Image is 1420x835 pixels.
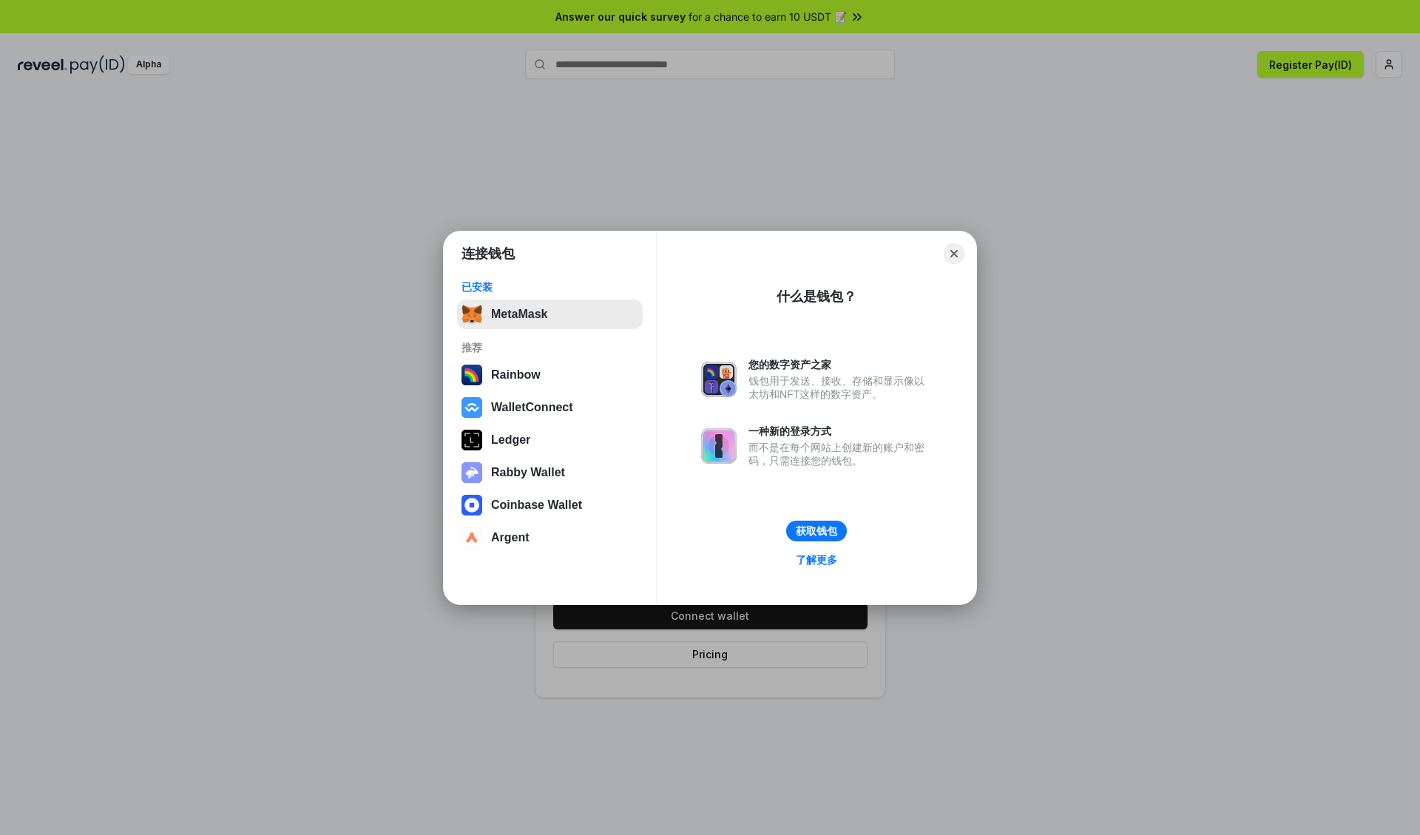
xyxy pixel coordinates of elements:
[461,495,482,515] img: svg+xml,%3Csvg%20width%3D%2228%22%20height%3D%2228%22%20viewBox%3D%220%200%2028%2028%22%20fill%3D...
[461,341,638,354] div: 推荐
[461,365,482,385] img: svg+xml,%3Csvg%20width%3D%22120%22%20height%3D%22120%22%20viewBox%3D%220%200%20120%20120%22%20fil...
[491,498,582,512] div: Coinbase Wallet
[457,425,643,455] button: Ledger
[457,490,643,520] button: Coinbase Wallet
[461,245,515,263] h1: 连接钱包
[944,243,964,264] button: Close
[748,358,932,371] div: 您的数字资产之家
[461,430,482,450] img: svg+xml,%3Csvg%20xmlns%3D%22http%3A%2F%2Fwww.w3.org%2F2000%2Fsvg%22%20width%3D%2228%22%20height%3...
[457,458,643,487] button: Rabby Wallet
[457,360,643,390] button: Rainbow
[748,425,932,438] div: 一种新的登录方式
[787,550,846,569] a: 了解更多
[491,433,530,447] div: Ledger
[777,288,856,305] div: 什么是钱包？
[461,397,482,418] img: svg+xml,%3Csvg%20width%3D%2228%22%20height%3D%2228%22%20viewBox%3D%220%200%2028%2028%22%20fill%3D...
[491,401,573,414] div: WalletConnect
[491,466,565,479] div: Rabby Wallet
[461,280,638,294] div: 已安装
[796,524,837,538] div: 获取钱包
[461,304,482,325] img: svg+xml,%3Csvg%20fill%3D%22none%22%20height%3D%2233%22%20viewBox%3D%220%200%2035%2033%22%20width%...
[491,308,547,321] div: MetaMask
[461,527,482,548] img: svg+xml,%3Csvg%20width%3D%2228%22%20height%3D%2228%22%20viewBox%3D%220%200%2028%2028%22%20fill%3D...
[457,523,643,552] button: Argent
[701,362,737,397] img: svg+xml,%3Csvg%20xmlns%3D%22http%3A%2F%2Fwww.w3.org%2F2000%2Fsvg%22%20fill%3D%22none%22%20viewBox...
[461,462,482,483] img: svg+xml,%3Csvg%20xmlns%3D%22http%3A%2F%2Fwww.w3.org%2F2000%2Fsvg%22%20fill%3D%22none%22%20viewBox...
[457,300,643,329] button: MetaMask
[748,441,932,467] div: 而不是在每个网站上创建新的账户和密码，只需连接您的钱包。
[491,531,530,544] div: Argent
[701,428,737,464] img: svg+xml,%3Csvg%20xmlns%3D%22http%3A%2F%2Fwww.w3.org%2F2000%2Fsvg%22%20fill%3D%22none%22%20viewBox...
[457,393,643,422] button: WalletConnect
[491,368,541,382] div: Rainbow
[786,521,847,541] button: 获取钱包
[796,553,837,567] div: 了解更多
[748,374,932,401] div: 钱包用于发送、接收、存储和显示像以太坊和NFT这样的数字资产。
